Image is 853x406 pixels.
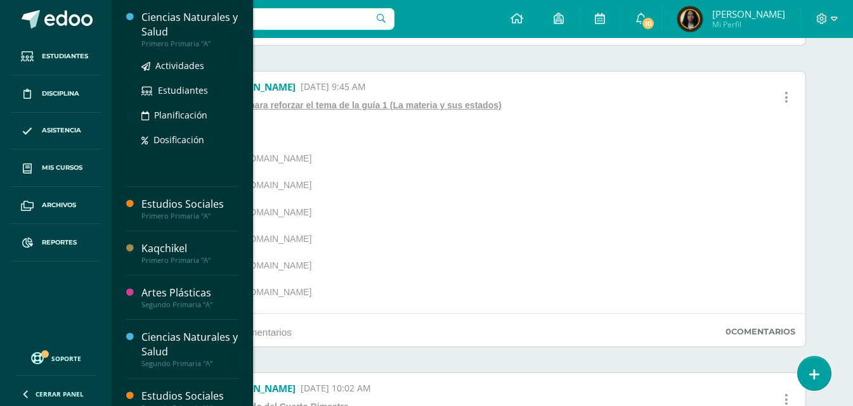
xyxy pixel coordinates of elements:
[141,389,238,403] div: Estudios Sociales
[42,200,76,210] span: Archivos
[141,256,238,265] div: Primero Primaria "A"
[15,349,96,366] a: Soporte
[141,39,238,48] div: Primero Primaria "A"
[141,359,238,368] div: Segundo Primaria "A"
[141,10,238,48] a: Ciencias Naturales y SaludPrimero Primaria "A"
[141,108,238,122] a: Planificación
[10,224,101,262] a: Reportes
[712,19,785,30] span: Mi Perfil
[213,286,530,303] p: [URL][DOMAIN_NAME]
[237,327,292,338] span: Comentarios
[10,38,101,75] a: Estudiantes
[155,60,204,72] span: Actividades
[10,113,101,150] a: Asistencia
[141,197,238,212] div: Estudios Sociales
[677,6,703,32] img: 209057f62bb55dc6146cf931a6e890a2.png
[141,197,238,220] a: Estudios SocialesPrimero Primaria "A"
[153,134,204,146] span: Dosificación
[141,241,238,256] div: Kaqchikel
[141,286,238,300] div: Artes Plásticas
[141,83,238,98] a: Estudiantes
[141,58,238,73] a: Actividades
[141,300,238,309] div: Segundo Primaria "A"
[141,241,238,265] a: KaqchikelPrimero Primaria "A"
[120,8,394,30] input: Busca un usuario...
[158,84,208,96] span: Estudiantes
[213,153,530,169] p: [URL][DOMAIN_NAME]
[712,8,785,20] span: [PERSON_NAME]
[42,89,79,99] span: Disciplina
[51,354,81,363] span: Soporte
[42,125,81,136] span: Asistencia
[10,75,101,113] a: Disciplina
[141,132,238,147] a: Dosificación
[220,80,296,93] a: [PERSON_NAME]
[301,382,371,395] span: [DATE] 10:02 AM
[141,330,238,368] a: Ciencias Naturales y SaludSegundo Primaria "A"
[42,238,77,248] span: Reportes
[141,212,238,220] div: Primero Primaria "A"
[154,109,207,121] span: Planificación
[220,382,296,395] a: [PERSON_NAME]
[301,80,366,93] span: [DATE] 9:45 AM
[726,327,731,336] strong: 0
[641,16,655,30] span: 10
[42,51,88,61] span: Estudiantes
[141,330,238,359] div: Ciencias Naturales y Salud
[213,179,530,196] p: [URL][DOMAIN_NAME]
[213,206,530,223] p: [URL][DOMAIN_NAME]
[10,187,101,224] a: Archivos
[213,260,530,276] p: [URL][DOMAIN_NAME]
[726,327,795,336] label: Comentarios
[141,286,238,309] a: Artes PlásticasSegundo Primaria "A"
[218,100,502,110] u: Videos para reforzar el tema de la guía 1 (La materia y sus estados)
[36,390,84,398] span: Cerrar panel
[141,10,238,39] div: Ciencias Naturales y Salud
[213,233,530,250] p: [URL][DOMAIN_NAME]
[10,149,101,187] a: Mis cursos
[42,163,82,173] span: Mis cursos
